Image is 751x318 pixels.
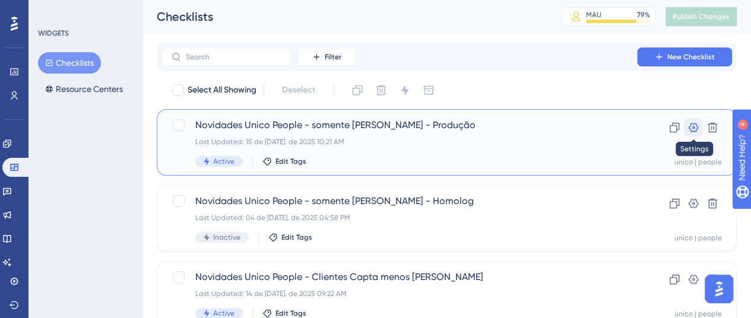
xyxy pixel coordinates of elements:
div: 4 [83,6,86,15]
div: 79 % [637,10,650,20]
div: unico | people [674,233,722,243]
button: New Checklist [637,47,732,66]
span: Edit Tags [275,157,306,166]
div: Last Updated: 04 de [DATE]. de 2025 04:58 PM [195,213,603,222]
span: New Checklist [667,52,715,62]
button: Resource Centers [38,78,130,100]
span: Need Help? [28,3,74,17]
button: Publish Changes [666,7,737,26]
span: Deselect [282,83,315,97]
div: unico | people [674,157,722,167]
span: Novidades Unico People - Clientes Capta menos [PERSON_NAME] [195,270,603,284]
div: WIDGETS [38,28,69,38]
div: MAU [586,10,601,20]
span: Publish Changes [673,12,730,21]
span: Select All Showing [188,83,256,97]
div: Last Updated: 15 de [DATE]. de 2025 10:21 AM [195,137,603,147]
button: Checklists [38,52,101,74]
span: Edit Tags [275,309,306,318]
span: Active [213,157,235,166]
button: Edit Tags [262,309,306,318]
div: Checklists [157,8,531,25]
span: Edit Tags [281,233,312,242]
input: Search [186,53,282,61]
span: Inactive [213,233,240,242]
button: Deselect [271,79,326,101]
div: Last Updated: 14 de [DATE]. de 2025 09:22 AM [195,289,603,298]
button: Filter [297,47,356,66]
iframe: UserGuiding AI Assistant Launcher [701,271,737,307]
span: Novidades Unico People - somente [PERSON_NAME] - Homolog [195,194,603,208]
span: Novidades Unico People - somente [PERSON_NAME] - Produção [195,118,603,132]
button: Edit Tags [262,157,306,166]
span: Filter [325,52,341,62]
span: Active [213,309,235,318]
button: Edit Tags [268,233,312,242]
